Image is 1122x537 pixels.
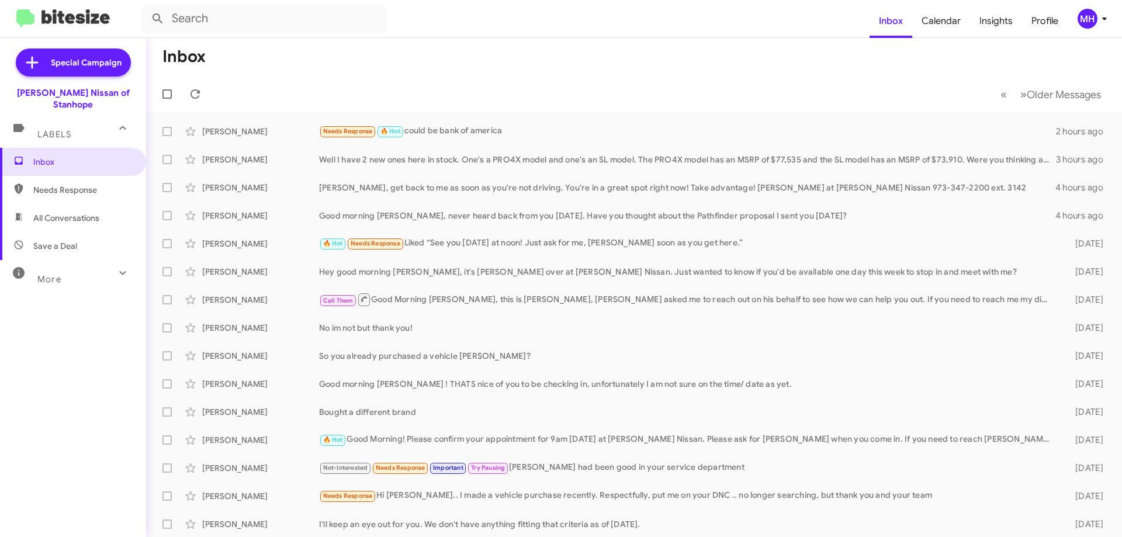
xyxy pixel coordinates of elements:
span: Needs Response [376,464,425,472]
div: could be bank of america [319,124,1056,138]
div: [PERSON_NAME] [202,294,319,306]
div: Bought a different brand [319,406,1057,418]
div: I'll keep an eye out for you. We don't have anything fitting that criteria as of [DATE]. [319,518,1057,530]
div: [PERSON_NAME] [202,154,319,165]
a: Special Campaign [16,48,131,77]
span: » [1020,87,1027,102]
span: Labels [37,129,71,140]
h1: Inbox [162,47,206,66]
div: [PERSON_NAME] [202,210,319,221]
div: [PERSON_NAME] [202,434,319,446]
span: Needs Response [33,184,133,196]
a: Inbox [870,4,912,38]
span: Not-Interested [323,464,368,472]
div: 3 hours ago [1056,154,1113,165]
div: [PERSON_NAME] [202,406,319,418]
span: 🔥 Hot [323,436,343,444]
nav: Page navigation example [994,82,1108,106]
div: [PERSON_NAME] [202,322,319,334]
div: [PERSON_NAME] [202,518,319,530]
div: [PERSON_NAME] had been good in your service department [319,461,1057,474]
div: [PERSON_NAME] [202,182,319,193]
div: 2 hours ago [1056,126,1113,137]
div: No im not but thank you! [319,322,1057,334]
div: Good Morning! Please confirm your appointment for 9am [DATE] at [PERSON_NAME] Nissan. Please ask ... [319,433,1057,446]
a: Profile [1022,4,1068,38]
div: 4 hours ago [1055,210,1113,221]
div: Well I have 2 new ones here in stock. One's a PRO4X model and one's an SL model. The PRO4X model ... [319,154,1056,165]
div: Hi [PERSON_NAME].. I made a vehicle purchase recently. Respectfully, put me on your DNC .. no lon... [319,489,1057,503]
div: [DATE] [1057,322,1113,334]
div: [PERSON_NAME], get back to me as soon as you're not driving. You're in a great spot right now! Ta... [319,182,1055,193]
div: [DATE] [1057,350,1113,362]
div: [PERSON_NAME] [202,350,319,362]
div: [PERSON_NAME] [202,378,319,390]
div: [DATE] [1057,266,1113,278]
div: So you already purchased a vehicle [PERSON_NAME]? [319,350,1057,362]
span: Older Messages [1027,88,1101,101]
span: « [1000,87,1007,102]
button: Next [1013,82,1108,106]
span: Try Pausing [471,464,505,472]
button: Previous [993,82,1014,106]
input: Search [141,5,387,33]
div: [PERSON_NAME] [202,462,319,474]
span: All Conversations [33,212,99,224]
div: [DATE] [1057,406,1113,418]
div: [PERSON_NAME] [202,490,319,502]
div: [DATE] [1057,490,1113,502]
span: Special Campaign [51,57,122,68]
button: MH [1068,9,1109,29]
div: Liked “See you [DATE] at noon! Just ask for me, [PERSON_NAME] soon as you get here.” [319,237,1057,250]
span: Inbox [33,156,133,168]
span: Needs Response [351,240,400,247]
div: [PERSON_NAME] [202,238,319,250]
span: More [37,274,61,285]
span: 🔥 Hot [323,240,343,247]
div: 4 hours ago [1055,182,1113,193]
a: Calendar [912,4,970,38]
span: Important [433,464,463,472]
span: Needs Response [323,127,373,135]
span: 🔥 Hot [380,127,400,135]
div: Hey good morning [PERSON_NAME], it's [PERSON_NAME] over at [PERSON_NAME] Nissan. Just wanted to k... [319,266,1057,278]
span: Call Them [323,297,354,304]
div: Good morning [PERSON_NAME] ! THATS nice of you to be checking in, unfortunately I am not sure on ... [319,378,1057,390]
div: Good Morning [PERSON_NAME], this is [PERSON_NAME], [PERSON_NAME] asked me to reach out on his beh... [319,292,1057,307]
div: [DATE] [1057,462,1113,474]
div: [DATE] [1057,434,1113,446]
div: [DATE] [1057,294,1113,306]
div: [DATE] [1057,238,1113,250]
div: Good morning [PERSON_NAME], never heard back from you [DATE]. Have you thought about the Pathfind... [319,210,1055,221]
span: Save a Deal [33,240,77,252]
div: MH [1078,9,1097,29]
div: [PERSON_NAME] [202,126,319,137]
span: Needs Response [323,492,373,500]
div: [PERSON_NAME] [202,266,319,278]
a: Insights [970,4,1022,38]
div: [DATE] [1057,518,1113,530]
div: [DATE] [1057,378,1113,390]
